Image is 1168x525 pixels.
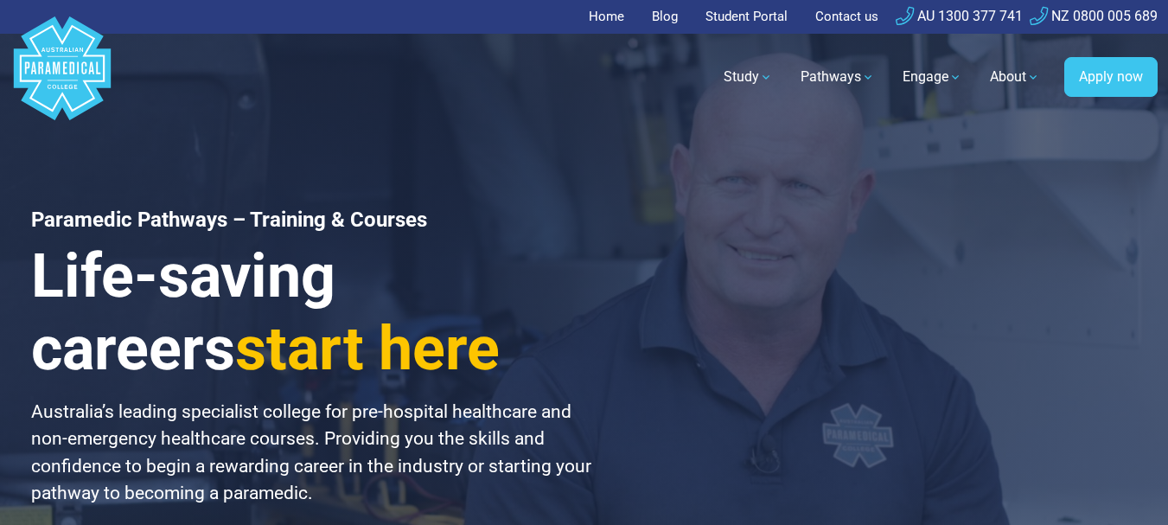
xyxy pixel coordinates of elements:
a: Study [713,53,783,101]
h3: Life-saving careers [31,240,605,385]
a: NZ 0800 005 689 [1030,8,1158,24]
a: About [980,53,1050,101]
a: Engage [892,53,973,101]
p: Australia’s leading specialist college for pre-hospital healthcare and non-emergency healthcare c... [31,399,605,508]
a: Pathways [790,53,885,101]
a: Apply now [1064,57,1158,97]
a: AU 1300 377 741 [896,8,1023,24]
a: Australian Paramedical College [10,34,114,121]
h1: Paramedic Pathways – Training & Courses [31,208,605,233]
span: start here [235,313,500,384]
